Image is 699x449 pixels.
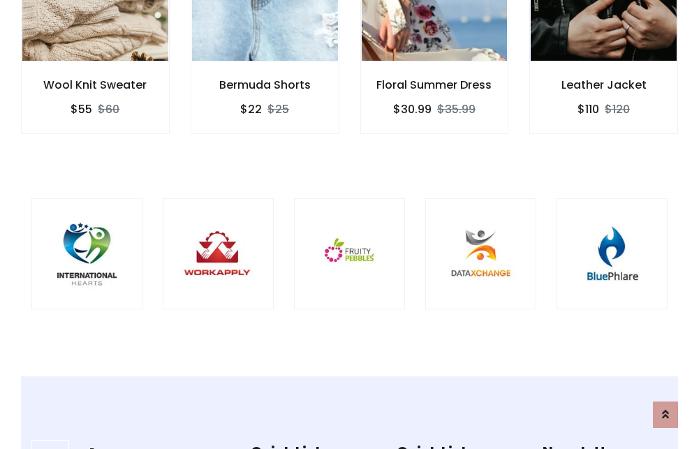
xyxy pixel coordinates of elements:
h6: $55 [71,103,92,116]
h6: $30.99 [393,103,432,116]
del: $25 [267,101,289,117]
h6: Floral Summer Dress [361,78,508,91]
h6: Leather Jacket [530,78,677,91]
del: $35.99 [437,101,476,117]
h6: Bermuda Shorts [191,78,339,91]
del: $120 [605,101,630,117]
del: $60 [98,101,119,117]
h6: $22 [240,103,262,116]
h6: $110 [577,103,599,116]
h6: Wool Knit Sweater [22,78,169,91]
